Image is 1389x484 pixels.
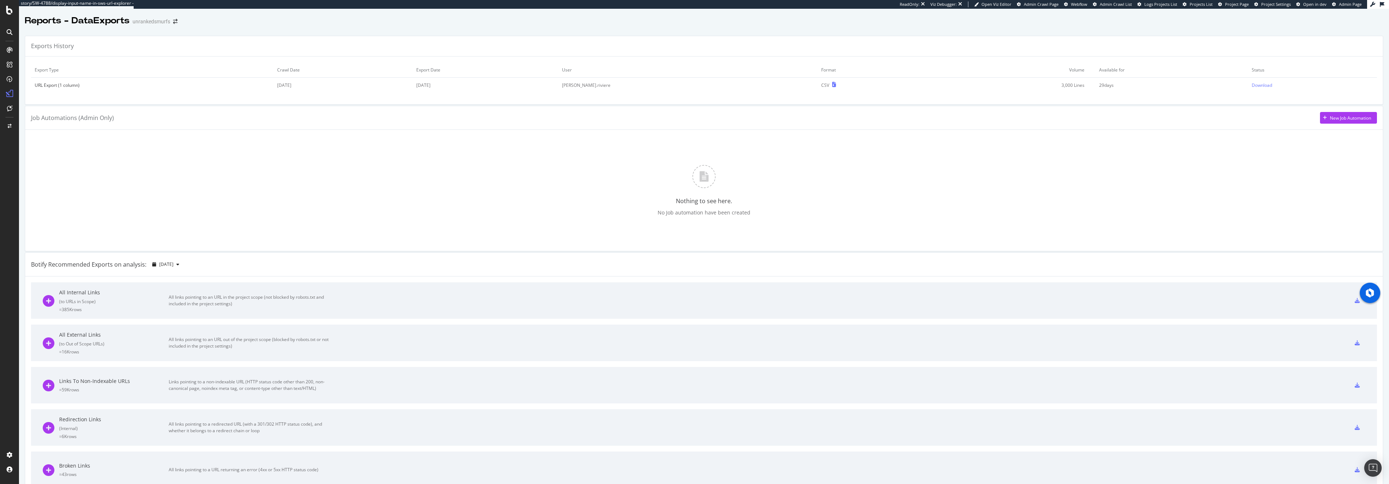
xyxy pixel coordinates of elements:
[59,377,169,385] div: Links To Non-Indexable URLs
[59,331,169,338] div: All External Links
[59,306,169,313] div: = 385K rows
[31,114,114,122] div: Job Automations (Admin Only)
[1225,1,1249,7] span: Project Page
[169,379,333,392] div: Links pointing to a non-indexable URL (HTTP status code other than 200, non-canonical page, noind...
[273,78,413,93] td: [DATE]
[1364,459,1382,477] div: Open Intercom Messenger
[59,349,169,355] div: = 16K rows
[59,416,169,423] div: Redirection Links
[1332,1,1362,7] a: Admin Page
[59,341,169,347] div: ( to Out of Scope URLs )
[692,165,716,188] img: J3t+pQLvoHxnFBO3SZG38AAAAASUVORK5CYII=
[1261,1,1291,7] span: Project Settings
[1248,62,1377,78] td: Status
[821,82,829,88] div: CSV
[59,425,169,431] div: ( Internal )
[974,1,1011,7] a: Open Viz Editor
[413,62,558,78] td: Export Date
[31,62,273,78] td: Export Type
[59,387,169,393] div: = 59K rows
[1093,1,1132,7] a: Admin Crawl List
[1296,1,1327,7] a: Open in dev
[59,471,169,477] div: = 43 rows
[1183,1,1213,7] a: Projects List
[413,78,558,93] td: [DATE]
[169,421,333,434] div: All links pointing to a redirected URL (with a 301/302 HTTP status code), and whether it belongs ...
[921,62,1095,78] td: Volume
[1024,1,1059,7] span: Admin Crawl Page
[35,82,270,88] div: URL Export (1 column)
[1320,112,1377,124] button: New Job Automation
[1190,1,1213,7] span: Projects List
[1252,82,1272,88] div: Download
[25,15,130,27] div: Reports - DataExports
[1355,467,1360,472] div: csv-export
[1071,1,1087,7] span: Webflow
[900,1,919,7] div: ReadOnly:
[1339,1,1362,7] span: Admin Page
[1330,115,1371,121] div: New Job Automation
[169,336,333,349] div: All links pointing to an URL out of the project scope (blocked by robots.txt or not included in t...
[1254,1,1291,7] a: Project Settings
[1355,383,1360,388] div: csv-export
[1100,1,1132,7] span: Admin Crawl List
[159,261,173,267] span: 2025 Apr. 23rd
[1137,1,1177,7] a: Logs Projects List
[818,62,921,78] td: Format
[982,1,1011,7] span: Open Viz Editor
[1355,340,1360,345] div: csv-export
[676,197,732,205] div: Nothing to see here.
[658,209,750,216] div: No Job automation have been created
[1252,82,1373,88] a: Download
[1095,62,1248,78] td: Available for
[31,42,74,50] div: Exports History
[169,466,333,473] div: All links pointing to a URL returning an error (4xx or 5xx HTTP status code)
[59,462,169,469] div: Broken Links
[921,78,1095,93] td: 3,000 Lines
[169,294,333,307] div: All links pointing to an URL in the project scope (not blocked by robots.txt and included in the ...
[59,298,169,305] div: ( to URLs in Scope )
[1355,425,1360,430] div: csv-export
[1095,78,1248,93] td: 29 days
[149,259,182,270] button: [DATE]
[133,18,170,25] div: unrankedsmurfs
[558,62,818,78] td: User
[1144,1,1177,7] span: Logs Projects List
[59,289,169,296] div: All Internal Links
[1218,1,1249,7] a: Project Page
[1303,1,1327,7] span: Open in dev
[558,78,818,93] td: [PERSON_NAME].riviere
[930,1,957,7] div: Viz Debugger:
[1064,1,1087,7] a: Webflow
[173,19,177,24] div: arrow-right-arrow-left
[273,62,413,78] td: Crawl Date
[59,433,169,440] div: = 6K rows
[31,260,146,269] div: Botify Recommended Exports on analysis:
[1017,1,1059,7] a: Admin Crawl Page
